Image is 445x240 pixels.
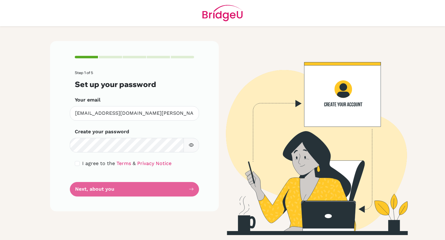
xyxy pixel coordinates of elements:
[133,160,136,166] span: &
[75,128,129,135] label: Create your password
[75,70,93,75] span: Step 1 of 5
[75,96,100,104] label: Your email
[70,106,199,121] input: Insert your email*
[82,160,115,166] span: I agree to the
[137,160,172,166] a: Privacy Notice
[117,160,131,166] a: Terms
[75,80,194,89] h3: Set up your password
